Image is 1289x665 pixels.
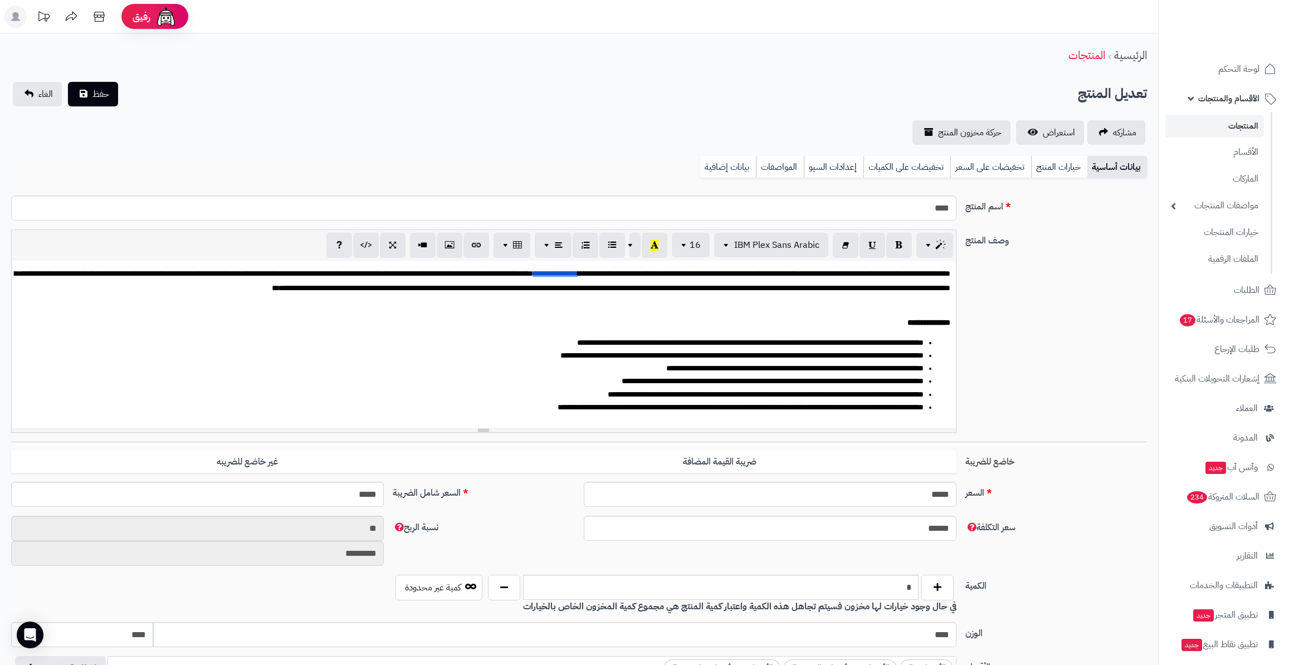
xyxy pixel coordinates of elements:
[1165,167,1264,191] a: الماركات
[1179,312,1259,327] span: المراجعات والأسئلة
[1068,47,1105,63] a: المنتجات
[13,82,62,106] a: الغاء
[863,156,950,178] a: تخفيضات على الكميات
[17,622,43,648] div: Open Intercom Messenger
[1165,221,1264,245] a: خيارات المنتجات
[30,6,57,31] a: تحديثات المنصة
[1165,454,1282,481] a: وآتس آبجديد
[68,82,118,106] button: حفظ
[734,238,819,252] span: IBM Plex Sans Arabic
[1087,120,1145,145] a: مشاركه
[1031,156,1087,178] a: خيارات المنتج
[1165,631,1282,658] a: تطبيق نقاط البيعجديد
[1165,277,1282,304] a: الطلبات
[1165,140,1264,164] a: الأقسام
[961,451,1152,468] label: خاضع للضريبة
[1165,513,1282,540] a: أدوات التسويق
[1214,341,1259,357] span: طلبات الإرجاع
[133,10,150,23] span: رفيق
[912,120,1010,145] a: حركة مخزون المنتج
[1193,609,1214,622] span: جديد
[1234,282,1259,298] span: الطلبات
[1165,542,1282,569] a: التقارير
[1043,126,1075,139] span: استعراض
[1165,483,1282,510] a: السلات المتروكة234
[1165,194,1264,218] a: مواصفات المنتجات
[1218,61,1259,77] span: لوحة التحكم
[938,126,1002,139] span: حركة مخزون المنتج
[155,6,177,28] img: ai-face.png
[1087,156,1147,178] a: بيانات أساسية
[965,521,1015,534] span: سعر التكلفة
[1165,56,1282,82] a: لوحة التحكم
[393,521,438,534] span: نسبة الربح
[961,195,1152,213] label: اسم المنتج
[1016,120,1084,145] a: استعراض
[961,482,1152,500] label: السعر
[1165,115,1264,138] a: المنتجات
[1209,519,1258,534] span: أدوات التسويق
[1186,489,1259,505] span: السلات المتروكة
[1198,91,1259,106] span: الأقسام والمنتجات
[1165,247,1264,271] a: الملفات الرقمية
[388,482,579,500] label: السعر شامل الضريبة
[672,233,710,257] button: 16
[961,229,1152,247] label: وصف المنتج
[1165,424,1282,451] a: المدونة
[1165,365,1282,392] a: إشعارات التحويلات البنكية
[484,451,956,473] label: ضريبة القيمة المضافة
[1078,82,1147,105] h2: تعديل المنتج
[1175,371,1259,387] span: إشعارات التحويلات البنكية
[38,87,53,101] span: الغاء
[1165,395,1282,422] a: العملاء
[1213,30,1278,53] img: logo-2.png
[804,156,863,178] a: إعدادات السيو
[1205,462,1226,474] span: جديد
[1190,578,1258,593] span: التطبيقات والخدمات
[1165,602,1282,628] a: تطبيق المتجرجديد
[950,156,1031,178] a: تخفيضات على السعر
[690,238,701,252] span: 16
[961,622,1152,640] label: الوزن
[1187,491,1207,503] span: 234
[11,451,484,473] label: غير خاضع للضريبه
[714,233,828,257] button: IBM Plex Sans Arabic
[1113,126,1136,139] span: مشاركه
[523,600,956,613] b: في حال وجود خيارات لها مخزون فسيتم تجاهل هذه الكمية واعتبار كمية المنتج هي مجموع كمية المخزون الخ...
[1233,430,1258,446] span: المدونة
[1181,639,1202,651] span: جديد
[1237,548,1258,564] span: التقارير
[1236,400,1258,416] span: العملاء
[700,156,756,178] a: بيانات إضافية
[1204,459,1258,475] span: وآتس آب
[1180,637,1258,652] span: تطبيق نقاط البيع
[961,575,1152,593] label: الكمية
[1165,306,1282,333] a: المراجعات والأسئلة17
[92,87,109,101] span: حفظ
[756,156,804,178] a: المواصفات
[1114,47,1147,63] a: الرئيسية
[1180,314,1195,326] span: 17
[1165,572,1282,599] a: التطبيقات والخدمات
[1165,336,1282,363] a: طلبات الإرجاع
[1192,607,1258,623] span: تطبيق المتجر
